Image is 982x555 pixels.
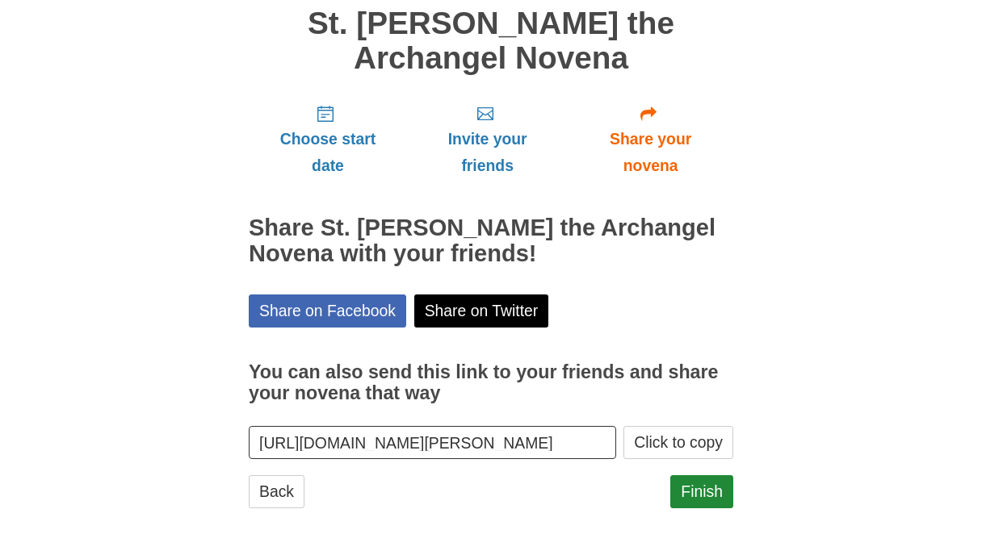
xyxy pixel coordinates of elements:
h1: St. [PERSON_NAME] the Archangel Novena [249,6,733,75]
a: Invite your friends [407,91,568,187]
h2: Share St. [PERSON_NAME] the Archangel Novena with your friends! [249,215,733,267]
a: Share on Facebook [249,294,406,328]
a: Finish [670,475,733,508]
h3: You can also send this link to your friends and share your novena that way [249,362,733,403]
a: Share your novena [568,91,733,187]
button: Click to copy [623,426,733,459]
span: Share your novena [584,126,717,179]
a: Share on Twitter [414,294,549,328]
span: Choose start date [265,126,391,179]
a: Choose start date [249,91,407,187]
span: Invite your friends [423,126,552,179]
a: Back [249,475,304,508]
